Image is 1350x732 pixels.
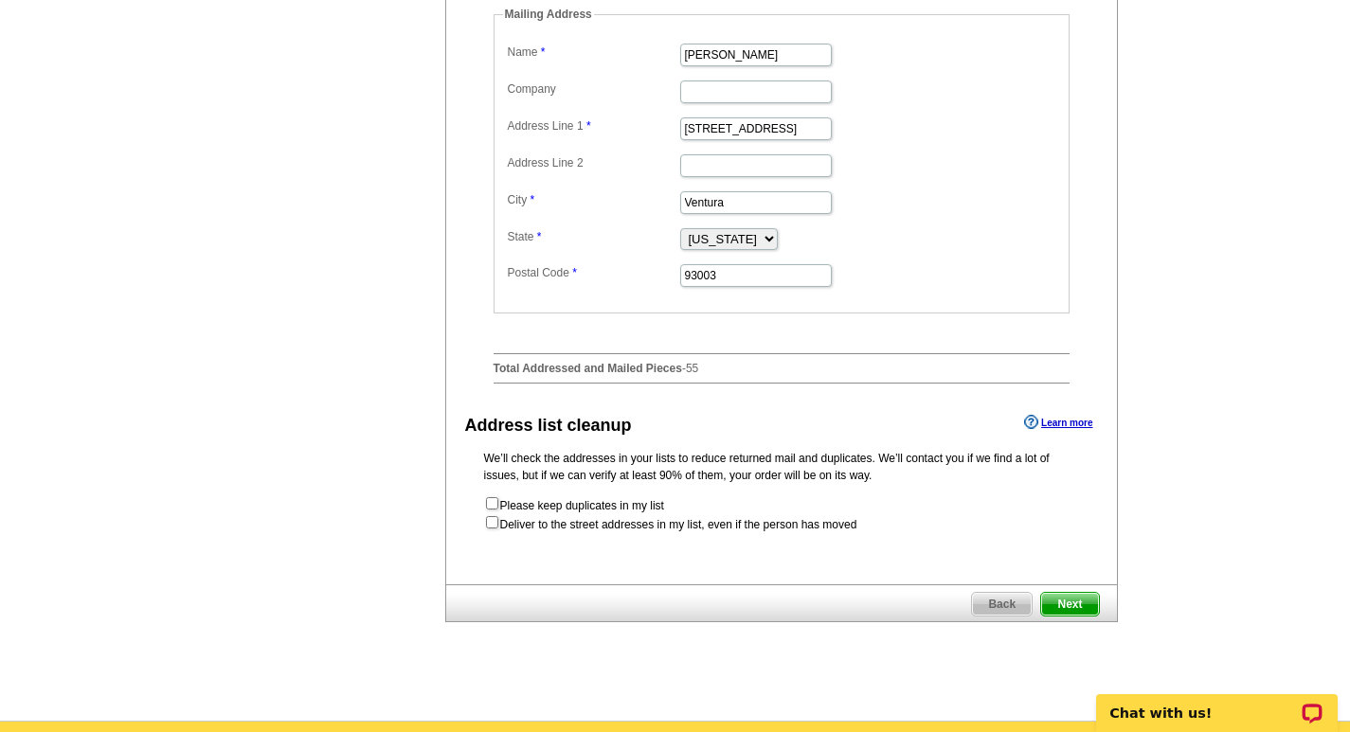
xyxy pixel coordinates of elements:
label: Postal Code [508,264,678,281]
label: Address Line 1 [508,117,678,134]
span: 55 [686,362,698,375]
strong: Total Addressed and Mailed Pieces [494,362,682,375]
div: Address list cleanup [465,413,632,438]
label: State [508,228,678,245]
label: Company [508,80,678,98]
label: City [508,191,678,208]
legend: Mailing Address [503,6,594,23]
a: Back [971,592,1033,616]
form: Please keep duplicates in my list Deliver to the street addresses in my list, even if the person ... [484,495,1079,533]
label: Address Line 2 [508,154,678,171]
span: Back [972,593,1032,616]
a: Learn more [1024,415,1092,430]
p: We’ll check the addresses in your lists to reduce returned mail and duplicates. We’ll contact you... [484,450,1079,484]
iframe: LiveChat chat widget [1084,672,1350,732]
span: Next [1041,593,1098,616]
label: Name [508,44,678,61]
